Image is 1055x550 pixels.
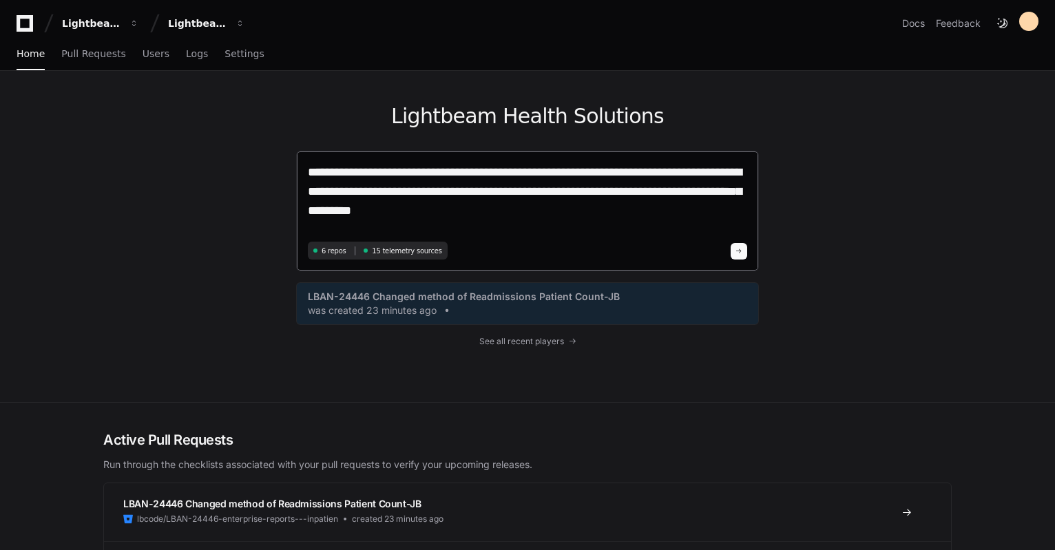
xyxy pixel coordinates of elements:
[17,50,45,58] span: Home
[372,246,441,256] span: 15 telemetry sources
[296,336,759,347] a: See all recent players
[61,39,125,70] a: Pull Requests
[17,39,45,70] a: Home
[123,498,421,509] span: LBAN-24446 Changed method of Readmissions Patient Count-JB
[143,50,169,58] span: Users
[186,50,208,58] span: Logs
[168,17,227,30] div: Lightbeam Health Solutions
[224,39,264,70] a: Settings
[137,514,338,525] span: lbcode/LBAN-24446-enterprise-reports---inpatien
[308,304,437,317] span: was created 23 minutes ago
[143,39,169,70] a: Users
[186,39,208,70] a: Logs
[104,483,951,541] a: LBAN-24446 Changed method of Readmissions Patient Count-JBlbcode/LBAN-24446-enterprise-reports---...
[308,290,620,304] span: LBAN-24446 Changed method of Readmissions Patient Count-JB
[308,290,747,317] a: LBAN-24446 Changed method of Readmissions Patient Count-JBwas created 23 minutes ago
[61,50,125,58] span: Pull Requests
[479,336,564,347] span: See all recent players
[352,514,443,525] span: created 23 minutes ago
[936,17,981,30] button: Feedback
[56,11,145,36] button: Lightbeam Health
[103,430,952,449] h2: Active Pull Requests
[62,17,121,30] div: Lightbeam Health
[296,104,759,129] h1: Lightbeam Health Solutions
[322,246,346,256] span: 6 repos
[224,50,264,58] span: Settings
[163,11,251,36] button: Lightbeam Health Solutions
[103,458,952,472] p: Run through the checklists associated with your pull requests to verify your upcoming releases.
[902,17,925,30] a: Docs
